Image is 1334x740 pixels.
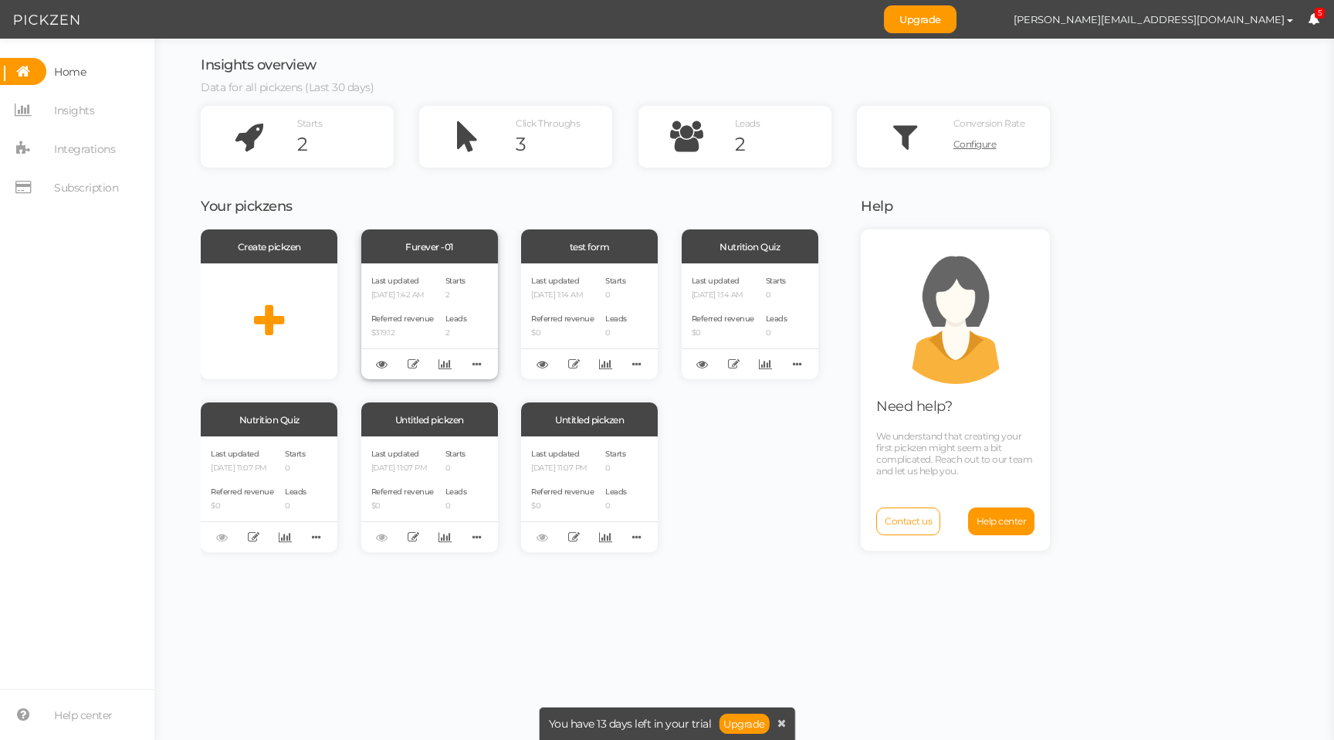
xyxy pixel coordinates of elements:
span: Last updated [371,276,419,286]
span: Need help? [876,398,952,415]
span: Leads [285,487,306,497]
span: Last updated [531,449,579,459]
p: 0 [766,328,787,338]
span: Referred revenue [211,487,273,497]
span: Starts [605,449,625,459]
span: Contact us [885,515,932,527]
div: Nutrition Quiz [682,229,818,263]
p: [DATE] 1:42 AM [371,290,434,300]
span: Starts [285,449,305,459]
p: $0 [371,501,434,511]
a: Upgrade [884,5,956,33]
a: Configure [953,133,1050,156]
p: $0 [531,501,594,511]
p: [DATE] 1:14 AM [692,290,754,300]
span: Starts [605,276,625,286]
span: Starts [445,449,466,459]
img: support.png [886,245,1025,384]
span: You have 13 days left in your trial [549,718,712,729]
div: Nutrition Quiz [201,402,337,436]
span: Insights overview [201,56,317,73]
p: $0 [692,328,754,338]
div: Last updated [DATE] 1:14 AM Referred revenue $0 Starts 0 Leads 0 [682,263,818,379]
div: 3 [516,133,612,156]
p: 0 [285,501,306,511]
span: Referred revenue [692,314,754,324]
p: $0 [531,328,594,338]
span: Starts [445,276,466,286]
span: Data for all pickzens (Last 30 days) [201,80,374,94]
a: Help center [968,507,1035,535]
p: 0 [285,463,306,474]
img: 0f89b77e1f8de0a8c70df4683e3cf21a [972,6,999,33]
div: test form [521,229,658,263]
div: Last updated [DATE] 11:07 PM Referred revenue $0 Starts 0 Leads 0 [201,436,337,552]
p: $319.12 [371,328,434,338]
span: Last updated [371,449,419,459]
span: Referred revenue [371,314,434,324]
button: [PERSON_NAME][EMAIL_ADDRESS][DOMAIN_NAME] [999,6,1308,32]
p: $0 [211,501,273,511]
span: Last updated [531,276,579,286]
span: Click Throughs [516,117,580,129]
span: Home [54,59,86,84]
span: Leads [766,314,787,324]
div: Untitled pickzen [361,402,498,436]
div: Last updated [DATE] 11:07 PM Referred revenue $0 Starts 0 Leads 0 [521,436,658,552]
p: 0 [605,328,627,338]
span: Create pickzen [238,241,301,253]
span: Leads [445,487,467,497]
p: 0 [605,290,627,300]
span: Last updated [692,276,740,286]
div: 2 [297,133,394,156]
span: 5 [1315,8,1326,19]
p: 0 [445,501,467,511]
span: Starts [297,117,322,129]
p: [DATE] 1:14 AM [531,290,594,300]
span: Subscription [54,175,118,200]
span: Leads [605,314,627,324]
span: Leads [605,487,627,497]
p: [DATE] 11:07 PM [211,463,273,474]
span: Integrations [54,137,115,161]
a: Upgrade [719,714,770,734]
div: Last updated [DATE] 1:42 AM Referred revenue $319.12 Starts 2 Leads 2 [361,263,498,379]
span: Configure [953,138,997,150]
img: Pickzen logo [14,11,80,29]
span: Leads [735,117,760,129]
p: 0 [445,463,467,474]
span: Conversion Rate [953,117,1025,129]
span: We understand that creating your first pickzen might seem a bit complicated. Reach out to our tea... [876,430,1032,477]
span: Leads [445,314,467,324]
p: [DATE] 11:07 PM [531,463,594,474]
div: Furever -01 [361,229,498,263]
div: Last updated [DATE] 11:07 PM Referred revenue $0 Starts 0 Leads 0 [361,436,498,552]
div: Untitled pickzen [521,402,658,436]
span: Referred revenue [531,314,594,324]
span: Help [861,198,892,215]
p: 2 [445,328,467,338]
p: [DATE] 11:07 PM [371,463,434,474]
span: Referred revenue [371,487,434,497]
div: Last updated [DATE] 1:14 AM Referred revenue $0 Starts 0 Leads 0 [521,263,658,379]
span: Referred revenue [531,487,594,497]
span: Your pickzens [201,198,293,215]
span: Help center [977,515,1027,527]
p: 2 [445,290,467,300]
p: 0 [605,463,627,474]
p: 0 [766,290,787,300]
span: Insights [54,98,94,123]
span: Last updated [211,449,259,459]
p: 0 [605,501,627,511]
div: 2 [735,133,831,156]
span: Starts [766,276,786,286]
span: [PERSON_NAME][EMAIL_ADDRESS][DOMAIN_NAME] [1014,13,1285,25]
span: Help center [54,703,113,728]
